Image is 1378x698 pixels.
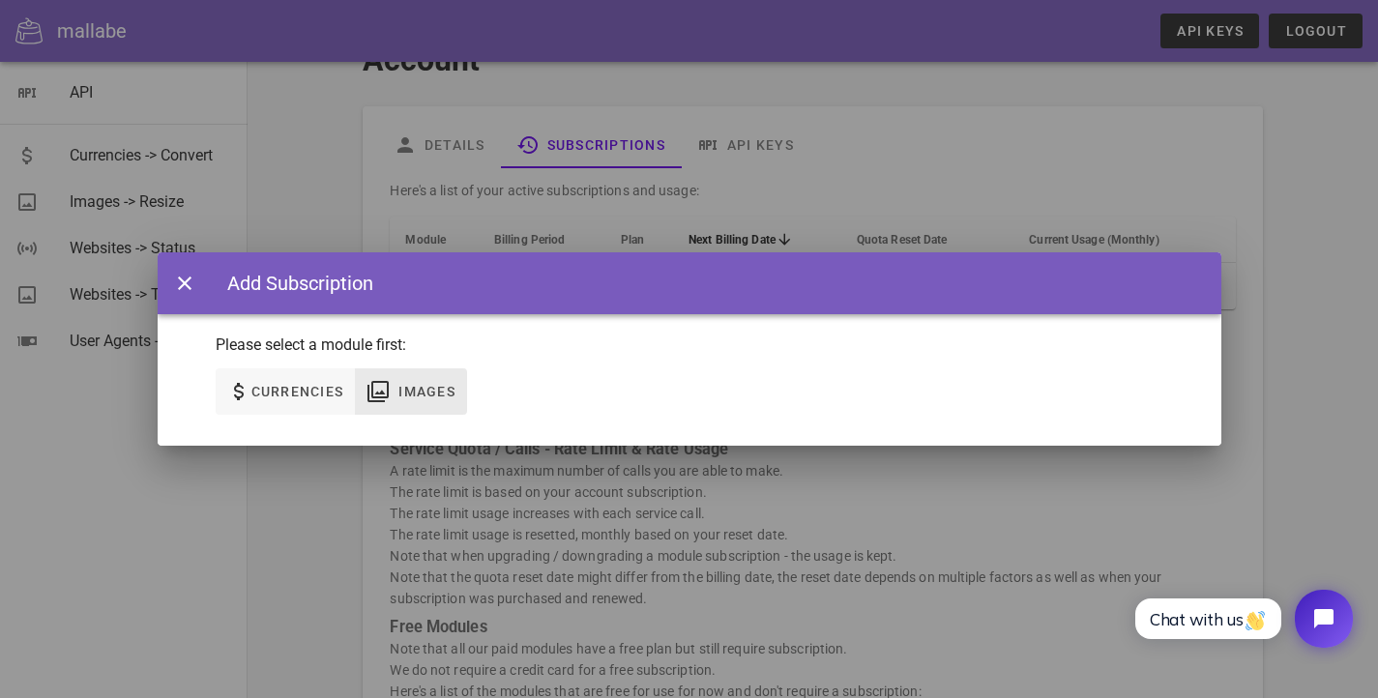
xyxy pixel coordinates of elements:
span: Currencies [250,384,344,399]
div: Add Subscription [208,269,373,298]
button: Currencies [216,368,356,415]
iframe: Tidio Chat [1114,573,1369,664]
button: Images [355,368,467,415]
p: Please select a module first: [216,334,1163,357]
span: Images [397,384,455,399]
